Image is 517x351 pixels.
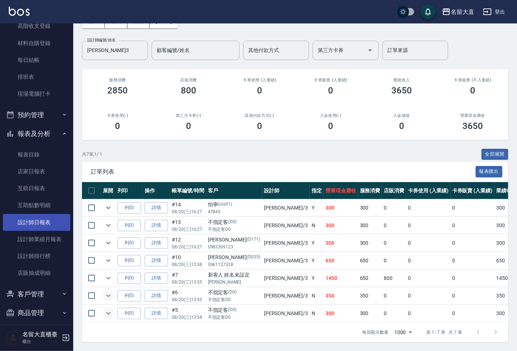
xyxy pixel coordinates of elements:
[87,37,116,43] label: 設計師編號/姓名
[451,7,474,16] div: 名留大直
[450,234,495,252] td: 0
[476,168,503,175] a: 報表匯出
[170,287,206,304] td: #6
[324,217,358,234] td: 300
[310,234,324,252] td: Y
[118,273,141,284] button: 列印
[406,252,450,269] td: 0
[118,202,141,214] button: 列印
[382,305,406,322] td: 0
[208,226,260,233] p: 不指定客D0
[3,124,70,143] button: 報表及分析
[382,182,406,199] th: 店販消費
[172,226,204,233] p: 08/20 (三) 16:27
[107,85,128,96] h3: 2850
[228,218,237,226] p: (D0)
[22,331,60,338] h5: 名留大直櫃臺
[172,244,204,250] p: 08/20 (三) 16:27
[364,44,376,56] button: Open
[91,78,144,82] h3: 服務消費
[145,308,168,319] a: 詳情
[118,220,141,231] button: 列印
[262,182,310,199] th: 設計師
[310,305,324,322] td: N
[324,182,358,199] th: 營業現金應收
[324,234,358,252] td: 300
[406,270,450,287] td: 0
[324,270,358,287] td: 1450
[208,314,260,321] p: 不指定客D0
[3,106,70,125] button: 預約管理
[206,182,262,199] th: 客戶
[3,197,70,214] a: 互助點數明細
[208,254,260,261] div: [PERSON_NAME]
[382,270,406,287] td: 800
[3,303,70,322] button: 商品管理
[208,261,260,268] p: 0961127328
[450,287,495,304] td: 0
[247,236,260,244] p: (D171)
[328,121,333,131] h3: 0
[450,305,495,322] td: 0
[91,113,144,118] h2: 卡券使用(-)
[450,270,495,287] td: 0
[170,217,206,234] td: #13
[358,217,382,234] td: 300
[118,255,141,266] button: 列印
[233,78,286,82] h2: 卡券使用 (入業績)
[406,217,450,234] td: 0
[262,287,310,304] td: [PERSON_NAME] /3
[103,237,114,248] button: expand row
[172,296,204,303] p: 08/20 (三) 13:55
[262,270,310,287] td: [PERSON_NAME] /3
[103,202,114,213] button: expand row
[310,287,324,304] td: N
[208,296,260,303] p: 不指定客D0
[101,182,116,199] th: 展開
[116,182,143,199] th: 列印
[3,18,70,34] a: 高階收支登錄
[391,322,415,342] div: 1000
[3,85,70,102] a: 現場電腦打卡
[481,149,509,160] button: 全部展開
[208,218,260,226] div: 不指定客
[3,35,70,52] a: 材料自購登錄
[406,305,450,322] td: 0
[427,329,462,336] p: 第 1–7 筆 共 7 筆
[228,289,237,296] p: (D0)
[3,163,70,180] a: 店家日報表
[247,254,260,261] p: (D035)
[3,285,70,304] button: 客戶管理
[170,199,206,217] td: #14
[399,121,404,131] h3: 0
[262,199,310,217] td: [PERSON_NAME] /3
[3,69,70,85] a: 排班表
[162,113,215,118] h2: 第三方卡券(-)
[103,255,114,266] button: expand row
[208,279,260,285] p: [PERSON_NAME]
[208,244,260,250] p: 0983309123
[145,255,168,266] a: 詳情
[91,168,476,175] span: 訂單列表
[375,78,428,82] h2: 業績收入
[170,234,206,252] td: #12
[115,121,120,131] h3: 0
[406,199,450,217] td: 0
[208,271,260,279] div: 新客人 姓名未設定
[304,78,357,82] h2: 卡券販賣 (入業績)
[186,121,191,131] h3: 0
[450,199,495,217] td: 0
[82,151,102,158] p: 共 7 筆, 1 / 1
[170,270,206,287] td: #7
[228,306,237,314] p: (D0)
[358,305,382,322] td: 300
[421,4,435,19] button: save
[362,329,388,336] p: 每頁顯示數量
[208,289,260,296] div: 不指定客
[3,52,70,69] a: 每日結帳
[172,314,204,321] p: 08/20 (三) 13:54
[172,208,204,215] p: 08/20 (三) 16:27
[310,252,324,269] td: Y
[103,308,114,319] button: expand row
[172,261,204,268] p: 08/20 (三) 15:38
